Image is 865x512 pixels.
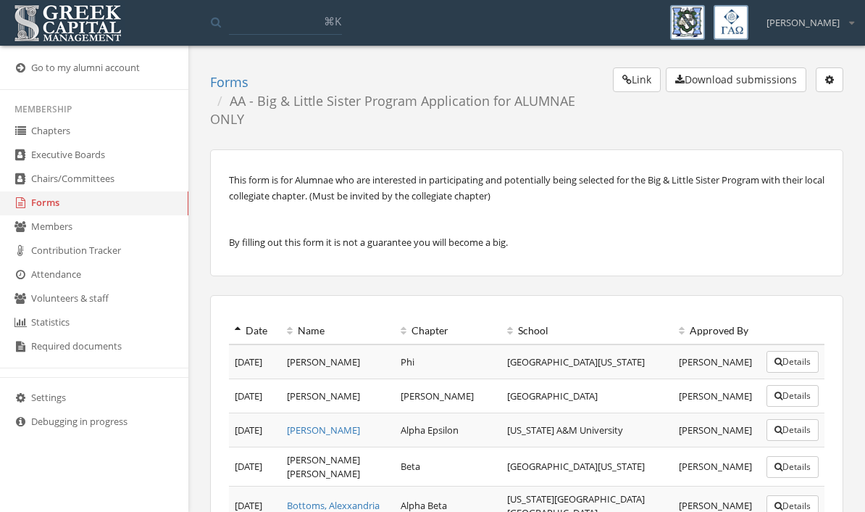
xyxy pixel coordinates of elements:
[766,456,819,478] button: Details
[766,16,840,30] span: [PERSON_NAME]
[679,355,752,368] span: [PERSON_NAME]
[287,424,360,437] a: [PERSON_NAME]
[229,344,281,379] td: [DATE]
[679,499,752,512] span: [PERSON_NAME]
[501,318,672,344] th: School
[666,67,806,92] button: Download submissions
[229,172,824,204] p: This form is for Alumnae who are interested in participating and potentially being selected for t...
[679,389,752,402] span: [PERSON_NAME]
[395,379,502,413] td: [PERSON_NAME]
[501,447,672,486] td: [GEOGRAPHIC_DATA][US_STATE]
[501,413,672,447] td: [US_STATE] A&M University
[673,318,761,344] th: Approved By
[229,318,281,344] th: Date
[229,234,824,250] p: By filling out this form it is not a guarantee you will become a big.
[679,424,752,437] span: [PERSON_NAME]
[229,413,281,447] td: [DATE]
[766,419,819,441] button: Details
[395,447,502,486] td: Beta
[757,5,854,30] div: [PERSON_NAME]
[229,447,281,486] td: [DATE]
[210,73,248,91] a: Forms
[281,318,394,344] th: Name
[229,379,281,413] td: [DATE]
[281,447,394,486] td: [PERSON_NAME] [PERSON_NAME]
[281,344,394,379] td: [PERSON_NAME]
[679,460,752,473] span: [PERSON_NAME]
[210,92,601,129] li: AA - Big & Little Sister Program Application for ALUMNAE ONLY
[766,385,819,407] button: Details
[324,14,341,28] span: ⌘K
[395,318,502,344] th: Chapter
[766,351,819,373] button: Details
[395,344,502,379] td: Phi
[395,413,502,447] td: Alpha Epsilon
[501,379,672,413] td: [GEOGRAPHIC_DATA]
[281,379,394,413] td: [PERSON_NAME]
[501,344,672,379] td: [GEOGRAPHIC_DATA][US_STATE]
[613,67,661,92] button: Link
[287,499,380,512] a: Bottoms, Alexxandria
